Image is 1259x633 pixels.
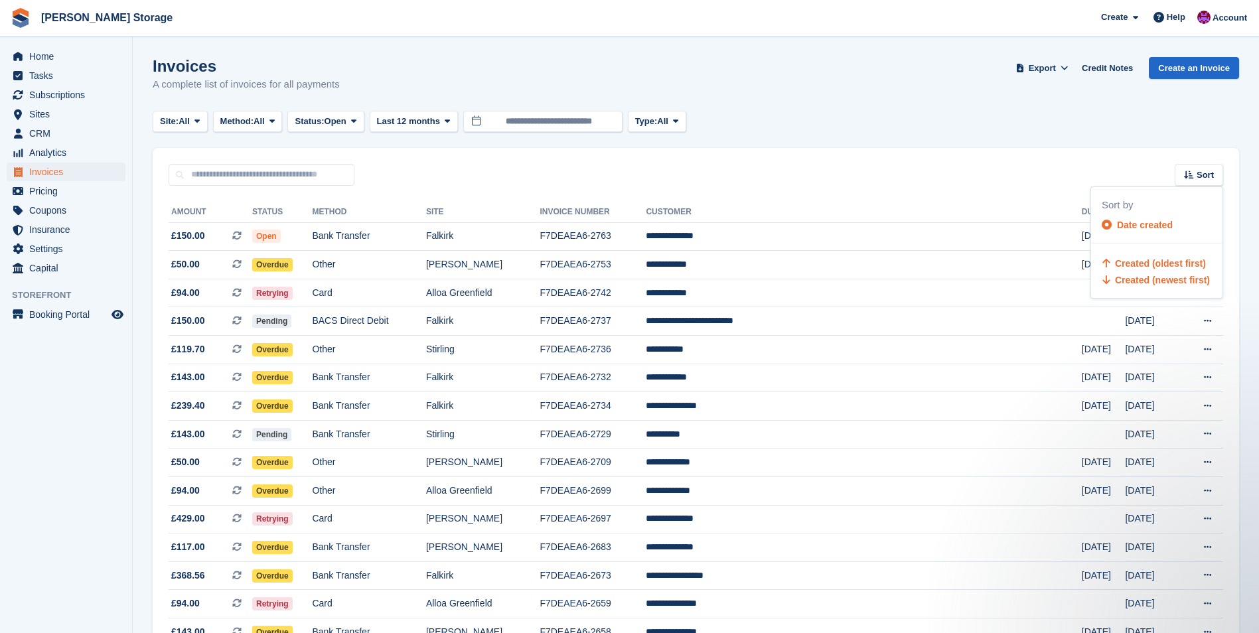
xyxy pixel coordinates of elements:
[312,364,426,392] td: Bank Transfer
[540,590,646,618] td: F7DEAEA6-2659
[1082,449,1126,477] td: [DATE]
[29,259,109,277] span: Capital
[540,420,646,449] td: F7DEAEA6-2729
[171,399,205,413] span: £239.40
[1082,222,1126,251] td: [DATE]
[29,201,109,220] span: Coupons
[252,399,293,413] span: Overdue
[312,279,426,307] td: Card
[252,484,293,498] span: Overdue
[295,115,324,128] span: Status:
[426,420,540,449] td: Stirling
[171,286,200,300] span: £94.00
[426,477,540,506] td: Alloa Greenfield
[426,590,540,618] td: Alloa Greenfield
[370,111,458,133] button: Last 12 months
[1167,11,1185,24] span: Help
[312,392,426,421] td: Bank Transfer
[252,541,293,554] span: Overdue
[628,111,686,133] button: Type: All
[254,115,265,128] span: All
[312,307,426,336] td: BACS Direct Debit
[312,590,426,618] td: Card
[153,57,340,75] h1: Invoices
[1102,198,1222,213] div: Sort by
[312,505,426,533] td: Card
[29,124,109,143] span: CRM
[426,279,540,307] td: Alloa Greenfield
[171,455,200,469] span: £50.00
[1076,57,1138,79] a: Credit Notes
[29,240,109,258] span: Settings
[1102,258,1206,269] a: Created (oldest first)
[312,251,426,279] td: Other
[1101,11,1128,24] span: Create
[540,561,646,590] td: F7DEAEA6-2673
[1082,364,1126,392] td: [DATE]
[1029,62,1056,75] span: Export
[1125,505,1181,533] td: [DATE]
[7,143,125,162] a: menu
[646,202,1081,223] th: Customer
[657,115,668,128] span: All
[29,182,109,200] span: Pricing
[540,477,646,506] td: F7DEAEA6-2699
[1115,258,1206,269] span: Created (oldest first)
[1117,220,1173,230] span: Date created
[540,364,646,392] td: F7DEAEA6-2732
[1102,275,1210,285] a: Created (newest first)
[252,428,291,441] span: Pending
[7,86,125,104] a: menu
[252,230,281,243] span: Open
[312,222,426,251] td: Bank Transfer
[312,336,426,364] td: Other
[426,222,540,251] td: Falkirk
[171,512,205,526] span: £429.00
[312,533,426,562] td: Bank Transfer
[29,105,109,123] span: Sites
[252,258,293,271] span: Overdue
[171,342,205,356] span: £119.70
[252,371,293,384] span: Overdue
[153,77,340,92] p: A complete list of invoices for all payments
[213,111,283,133] button: Method: All
[426,364,540,392] td: Falkirk
[1125,449,1181,477] td: [DATE]
[1125,392,1181,421] td: [DATE]
[12,289,132,302] span: Storefront
[426,533,540,562] td: [PERSON_NAME]
[426,251,540,279] td: [PERSON_NAME]
[252,343,293,356] span: Overdue
[171,569,205,583] span: £368.56
[29,163,109,181] span: Invoices
[7,305,125,324] a: menu
[7,66,125,85] a: menu
[1125,364,1181,392] td: [DATE]
[7,182,125,200] a: menu
[29,143,109,162] span: Analytics
[171,314,205,328] span: £150.00
[287,111,364,133] button: Status: Open
[7,124,125,143] a: menu
[1082,533,1126,562] td: [DATE]
[325,115,346,128] span: Open
[7,47,125,66] a: menu
[29,220,109,239] span: Insurance
[540,202,646,223] th: Invoice Number
[171,370,205,384] span: £143.00
[7,201,125,220] a: menu
[1125,477,1181,506] td: [DATE]
[540,251,646,279] td: F7DEAEA6-2753
[1082,202,1126,223] th: Due
[377,115,440,128] span: Last 12 months
[29,66,109,85] span: Tasks
[426,307,540,336] td: Falkirk
[426,505,540,533] td: [PERSON_NAME]
[426,202,540,223] th: Site
[252,287,293,300] span: Retrying
[1082,561,1126,590] td: [DATE]
[252,315,291,328] span: Pending
[426,449,540,477] td: [PERSON_NAME]
[29,305,109,324] span: Booking Portal
[426,392,540,421] td: Falkirk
